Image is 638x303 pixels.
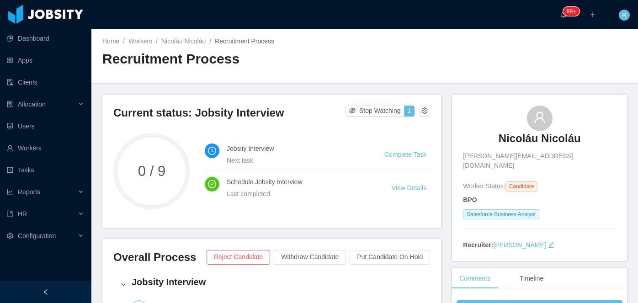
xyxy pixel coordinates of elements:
i: icon: right [121,282,126,287]
h4: Jobsity Interview [227,144,362,154]
button: Put Candidate On Hold [350,250,430,265]
div: Comments [452,268,498,289]
a: icon: profileTasks [7,161,84,179]
a: Home [102,37,119,45]
a: Workers [128,37,152,45]
span: HR [18,210,27,218]
a: Nicoláu Nicoláu [161,37,206,45]
button: Withdraw Candidate [274,250,346,265]
a: [PERSON_NAME] [493,241,546,249]
i: icon: bell [560,11,567,18]
span: [PERSON_NAME][EMAIL_ADDRESS][DOMAIN_NAME] [463,151,616,170]
i: icon: setting [7,233,13,239]
i: icon: solution [7,101,13,107]
a: icon: robotUsers [7,117,84,135]
i: icon: clock-circle [208,147,216,155]
i: icon: user [533,111,546,124]
span: / [209,37,211,45]
a: icon: userWorkers [7,139,84,157]
i: icon: book [7,211,13,217]
span: R [622,10,627,21]
strong: BPO [463,196,477,203]
div: icon: rightJobsity Interview [113,270,430,298]
span: Candidate [505,181,538,191]
span: Worker Status: [463,182,505,190]
button: icon: setting [419,106,430,117]
div: Last completed [227,189,370,199]
h3: Overall Process [113,250,207,265]
a: Nicoláu Nicoláu [499,131,581,151]
span: Recruitment Process [215,37,274,45]
strong: Recruiter: [463,241,493,249]
i: icon: check-circle [208,180,216,188]
a: Complete Task [384,151,426,158]
span: Allocation [18,101,46,108]
i: icon: line-chart [7,189,13,195]
a: icon: auditClients [7,73,84,91]
span: 0 / 9 [113,164,190,178]
a: icon: pie-chartDashboard [7,29,84,48]
div: Next task [227,155,362,165]
span: Salesforce Business Analyst [463,209,539,219]
a: icon: appstoreApps [7,51,84,69]
h3: Current status: Jobsity Interview [113,106,346,120]
h2: Recruitment Process [102,50,365,69]
h3: Nicoláu Nicoláu [499,131,581,146]
h4: Jobsity Interview [132,276,423,288]
sup: 254 [563,7,580,16]
span: Configuration [18,232,56,239]
span: Reports [18,188,40,196]
div: Timeline [512,268,551,289]
h4: Schedule Jobsity Interview [227,177,370,187]
i: icon: plus [590,11,596,18]
span: / [123,37,125,45]
span: / [156,37,158,45]
i: icon: edit [548,242,554,248]
button: icon: eye-invisibleStop Watching [346,106,404,117]
a: View Details [392,184,427,191]
button: Reject Candidate [207,250,270,265]
button: 1 [404,106,415,117]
